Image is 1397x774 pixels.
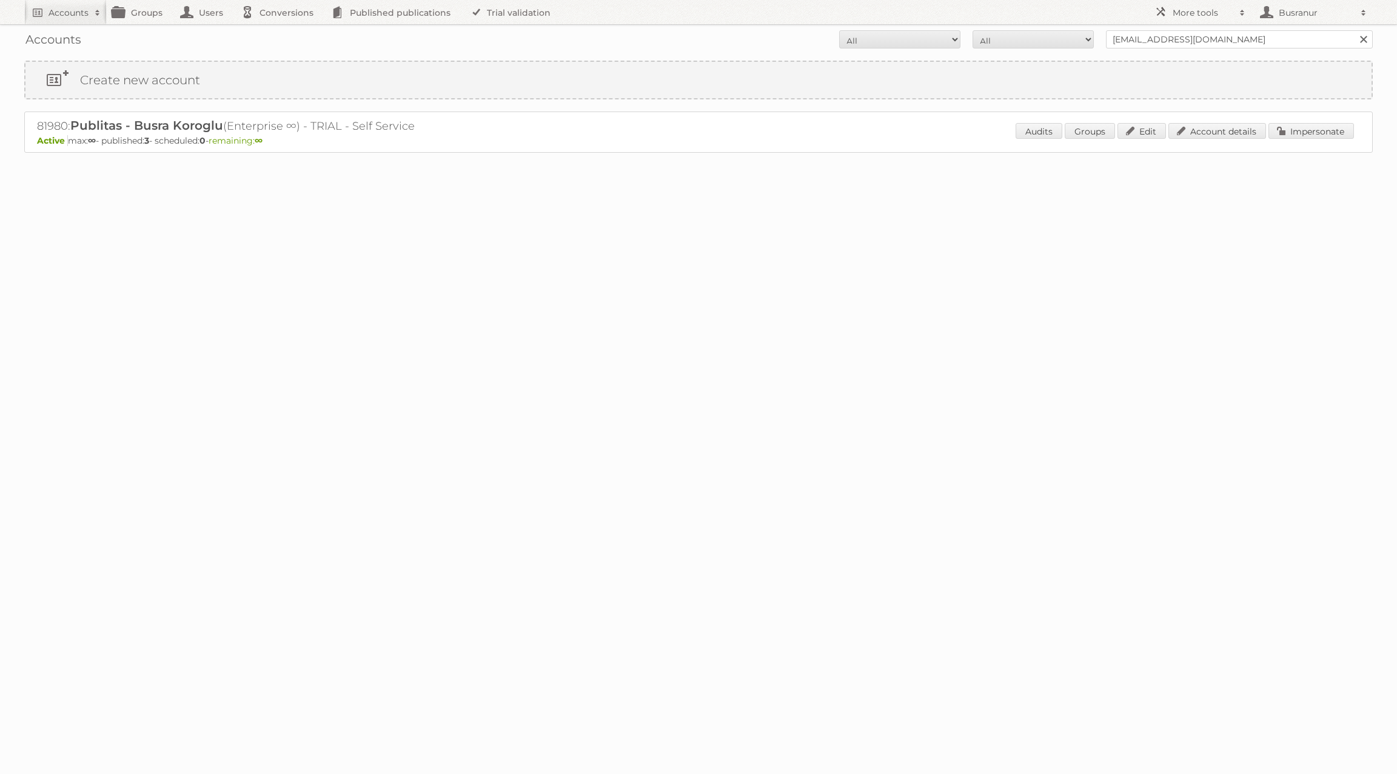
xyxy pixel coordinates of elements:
[199,135,206,146] strong: 0
[209,135,263,146] span: remaining:
[25,62,1372,98] a: Create new account
[37,118,461,134] h2: 81980: (Enterprise ∞) - TRIAL - Self Service
[1173,7,1233,19] h2: More tools
[37,135,1360,146] p: max: - published: - scheduled: -
[1276,7,1355,19] h2: Busranur
[1117,123,1166,139] a: Edit
[1268,123,1354,139] a: Impersonate
[1168,123,1266,139] a: Account details
[70,118,223,133] span: Publitas - Busra Koroglu
[255,135,263,146] strong: ∞
[144,135,149,146] strong: 3
[1065,123,1115,139] a: Groups
[88,135,96,146] strong: ∞
[1016,123,1062,139] a: Audits
[37,135,68,146] span: Active
[49,7,89,19] h2: Accounts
